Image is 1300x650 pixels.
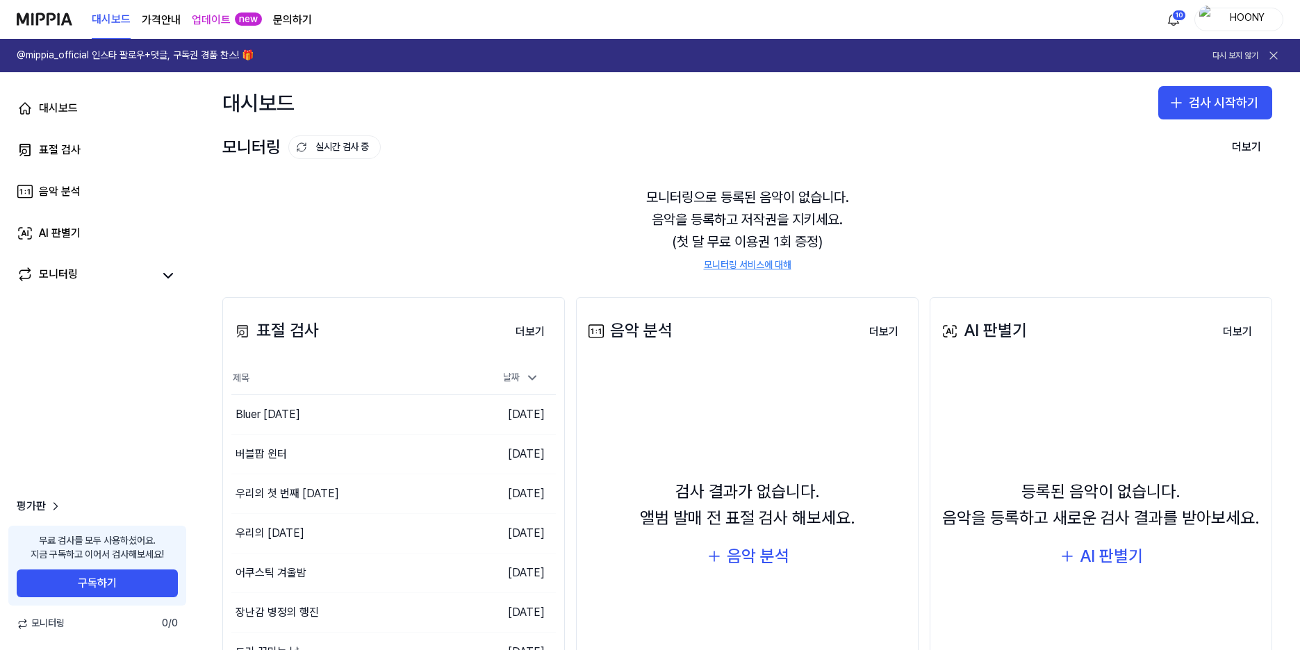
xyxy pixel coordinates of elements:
button: 더보기 [1221,133,1272,161]
div: 대시보드 [39,100,78,117]
button: AI 판별기 [1059,543,1143,569]
a: 대시보드 [92,1,131,39]
div: 등록된 음악이 없습니다. 음악을 등록하고 새로운 검사 결과를 받아보세요. [942,478,1260,532]
div: 음악 분석 [727,543,789,569]
button: 음악 분석 [706,543,789,569]
div: 장난감 병정의 행진 [236,604,319,621]
div: 음악 분석 [39,183,81,200]
td: [DATE] [475,395,556,435]
a: AI 판별기 [8,217,186,250]
a: 모니터링 서비스에 대해 [704,258,791,272]
button: 실시간 검사 중 [288,135,381,159]
a: 문의하기 [273,12,312,28]
button: 다시 보지 않기 [1212,50,1258,62]
button: 더보기 [858,318,910,346]
td: [DATE] [475,553,556,593]
div: 10 [1172,10,1186,21]
img: profile [1199,6,1216,33]
button: 더보기 [1212,318,1263,346]
div: 모니터링으로 등록된 음악이 없습니다. 음악을 등록하고 저작권을 지키세요. (첫 달 무료 이용권 1회 증정) [222,169,1272,289]
button: 더보기 [504,318,556,346]
div: 표절 검사 [39,142,81,158]
td: [DATE] [475,435,556,474]
span: 0 / 0 [162,617,178,631]
a: 업데이트 [192,12,231,28]
div: new [235,12,262,26]
a: 음악 분석 [8,175,186,208]
div: 검사 결과가 없습니다. 앨범 발매 전 표절 검사 해보세요. [640,478,855,532]
span: 평가판 [17,498,46,515]
button: profileHOONY [1194,8,1283,31]
div: 모니터링 [39,266,78,285]
div: 우리의 [DATE] [236,525,304,542]
td: [DATE] [475,593,556,633]
th: 제목 [231,362,475,395]
div: AI 판별기 [39,225,81,242]
div: 어쿠스틱 겨울밤 [236,565,306,581]
div: 대시보드 [222,86,295,119]
div: 무료 검사를 모두 사용하셨어요. 지금 구독하고 이어서 검사해보세요! [31,534,164,561]
div: HOONY [1220,11,1274,26]
button: 알림10 [1162,8,1185,31]
button: 검사 시작하기 [1158,86,1272,119]
div: AI 판별기 [1080,543,1143,569]
td: [DATE] [475,514,556,553]
div: 버블팝 윈터 [236,446,287,462]
a: 가격안내 [142,12,181,28]
div: 날짜 [497,367,545,389]
a: 표절 검사 [8,133,186,167]
a: 더보기 [1212,317,1263,346]
td: [DATE] [475,474,556,514]
img: 알림 [1165,11,1182,28]
h1: @mippia_official 인스타 팔로우+댓글, 구독권 경품 찬스! 🎁 [17,49,254,62]
button: 구독하기 [17,569,178,597]
div: 표절 검사 [231,317,319,344]
div: 음악 분석 [585,317,673,344]
a: 더보기 [504,317,556,346]
div: AI 판별기 [939,317,1027,344]
div: 우리의 첫 번째 [DATE] [236,485,339,502]
div: 모니터링 [222,134,381,160]
a: 대시보드 [8,92,186,125]
div: Bluer [DATE] [236,406,300,423]
span: 모니터링 [17,617,65,631]
a: 모니터링 [17,266,153,285]
a: 더보기 [858,317,910,346]
a: 평가판 [17,498,63,515]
